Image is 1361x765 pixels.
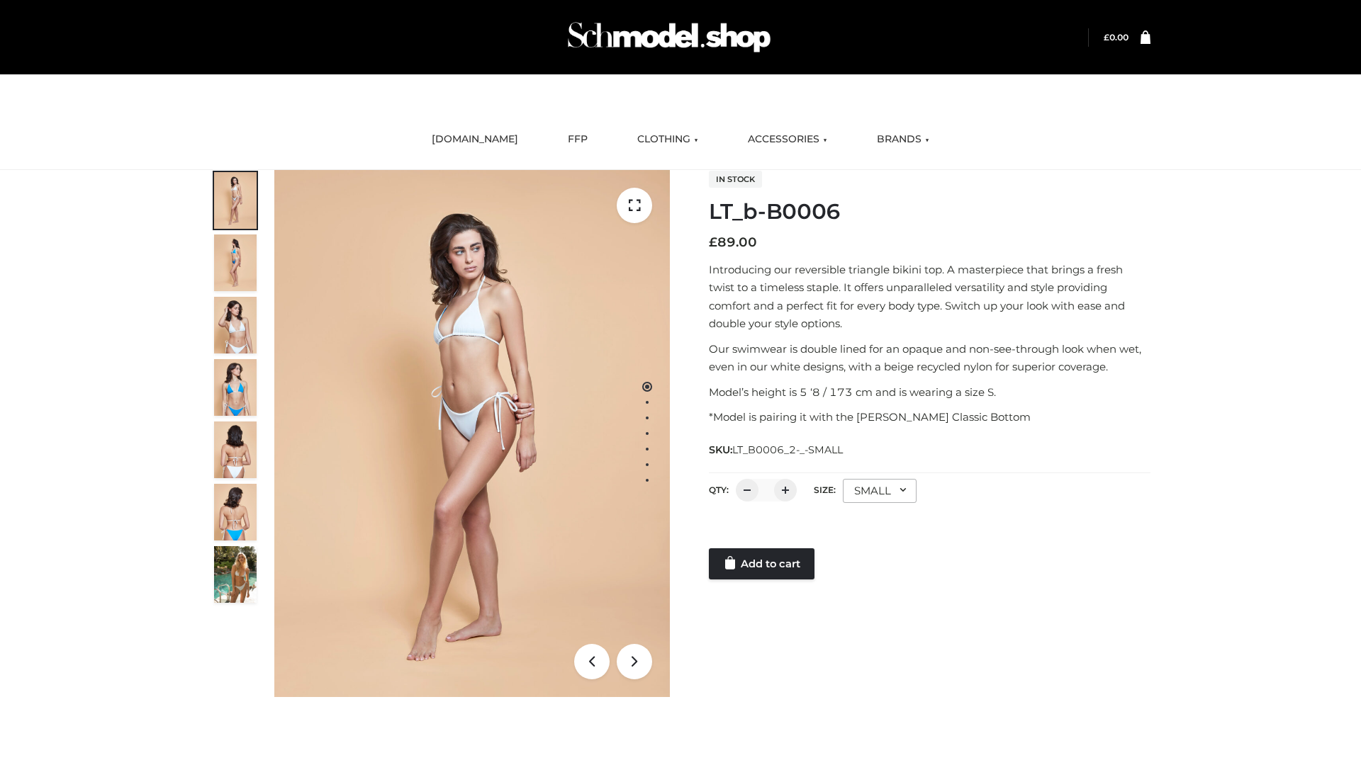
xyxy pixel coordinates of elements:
[709,408,1150,426] p: *Model is pairing it with the [PERSON_NAME] Classic Bottom
[732,443,843,456] span: LT_B0006_2-_-SMALL
[214,421,257,478] img: ArielClassicBikiniTop_CloudNine_AzureSky_OW114ECO_7-scaled.jpg
[214,359,257,416] img: ArielClassicBikiniTop_CloudNine_AzureSky_OW114ECO_4-scaled.jpg
[421,124,529,155] a: [DOMAIN_NAME]
[709,171,762,188] span: In stock
[814,484,836,495] label: Size:
[1104,32,1128,42] a: £0.00
[709,441,844,458] span: SKU:
[274,170,670,697] img: ArielClassicBikiniTop_CloudNine_AzureSky_OW114ECO_1
[709,340,1150,376] p: Our swimwear is double lined for an opaque and non-see-through look when wet, even in our white d...
[866,124,940,155] a: BRANDS
[709,383,1150,402] p: Model’s height is 5 ‘8 / 173 cm and is wearing a size S.
[214,546,257,603] img: Arieltop_CloudNine_AzureSky2.jpg
[709,548,814,579] a: Add to cart
[214,484,257,540] img: ArielClassicBikiniTop_CloudNine_AzureSky_OW114ECO_8-scaled.jpg
[1104,32,1128,42] bdi: 0.00
[709,199,1150,225] h1: LT_b-B0006
[627,124,709,155] a: CLOTHING
[709,234,757,250] bdi: 89.00
[709,234,717,250] span: £
[709,261,1150,333] p: Introducing our reversible triangle bikini top. A masterpiece that brings a fresh twist to a time...
[563,9,775,65] img: Schmodel Admin 964
[709,484,729,495] label: QTY:
[843,479,917,503] div: SMALL
[557,124,598,155] a: FFP
[737,124,838,155] a: ACCESSORIES
[214,297,257,353] img: ArielClassicBikiniTop_CloudNine_AzureSky_OW114ECO_3-scaled.jpg
[214,172,257,229] img: ArielClassicBikiniTop_CloudNine_AzureSky_OW114ECO_1-scaled.jpg
[1104,32,1109,42] span: £
[214,234,257,291] img: ArielClassicBikiniTop_CloudNine_AzureSky_OW114ECO_2-scaled.jpg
